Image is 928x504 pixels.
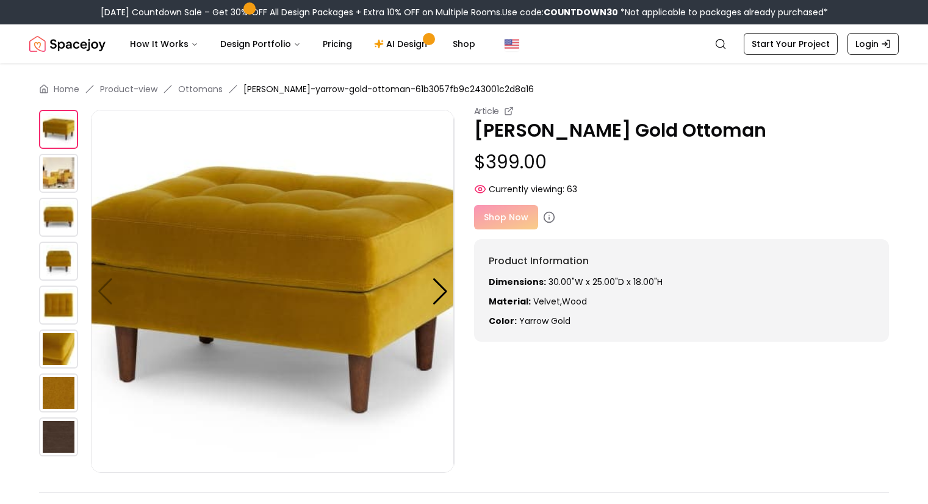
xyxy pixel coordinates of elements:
[29,32,106,56] a: Spacejoy
[39,373,78,412] img: https://storage.googleapis.com/spacejoy-main/assets/61b3057fb9c243001c2d8a16/product_4_mbbjll67l906
[100,83,157,95] a: Product-view
[364,32,441,56] a: AI Design
[101,6,828,18] div: [DATE] Countdown Sale – Get 30% OFF All Design Packages + Extra 10% OFF on Multiple Rooms.
[544,6,618,18] b: COUNTDOWN30
[313,32,362,56] a: Pricing
[39,417,78,456] img: https://storage.googleapis.com/spacejoy-main/assets/61b3057fb9c243001c2d8a16/product_5_p85j17798hoc
[39,198,78,237] img: https://storage.googleapis.com/spacejoy-main/assets/61b3057fb9c243001c2d8a16/product_0_516doi4alkb
[29,24,899,63] nav: Global
[39,286,78,325] img: https://storage.googleapis.com/spacejoy-main/assets/61b3057fb9c243001c2d8a16/product_2_4foln5fod1gd
[519,315,570,327] span: yarrow gold
[210,32,311,56] button: Design Portfolio
[120,32,208,56] button: How It Works
[39,329,78,369] img: https://storage.googleapis.com/spacejoy-main/assets/61b3057fb9c243001c2d8a16/product_3_lof9cd5dk53k
[474,105,500,117] small: Article
[39,83,889,95] nav: breadcrumb
[120,32,485,56] nav: Main
[744,33,838,55] a: Start Your Project
[54,83,79,95] a: Home
[243,83,534,95] span: [PERSON_NAME]-yarrow-gold-ottoman-61b3057fb9c243001c2d8a16
[454,110,817,473] img: https://storage.googleapis.com/spacejoy-main/assets/61b3057fb9c243001c2d8a16/product_3_n5db9ij7n9g
[489,276,546,288] strong: Dimensions:
[533,295,587,308] span: Velvet,Wood
[29,32,106,56] img: Spacejoy Logo
[489,183,564,195] span: Currently viewing:
[505,37,519,51] img: United States
[489,254,875,268] h6: Product Information
[474,151,890,173] p: $399.00
[443,32,485,56] a: Shop
[91,110,454,473] img: https://storage.googleapis.com/spacejoy-main/assets/61b3057fb9c243001c2d8a16/product_2_jba53931eg7e
[178,83,223,95] a: Ottomans
[567,183,577,195] span: 63
[474,120,890,142] p: [PERSON_NAME] Gold Ottoman
[618,6,828,18] span: *Not applicable to packages already purchased*
[847,33,899,55] a: Login
[489,315,517,327] strong: Color:
[39,154,78,193] img: https://storage.googleapis.com/spacejoy-main/assets/61b3057fb9c243001c2d8a16/product_3_n5db9ij7n9g
[39,242,78,281] img: https://storage.googleapis.com/spacejoy-main/assets/61b3057fb9c243001c2d8a16/product_1_7h2giih694n
[39,110,78,149] img: https://storage.googleapis.com/spacejoy-main/assets/61b3057fb9c243001c2d8a16/product_2_jba53931eg7e
[489,295,531,308] strong: Material:
[502,6,618,18] span: Use code:
[489,276,875,288] p: 30.00"W x 25.00"D x 18.00"H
